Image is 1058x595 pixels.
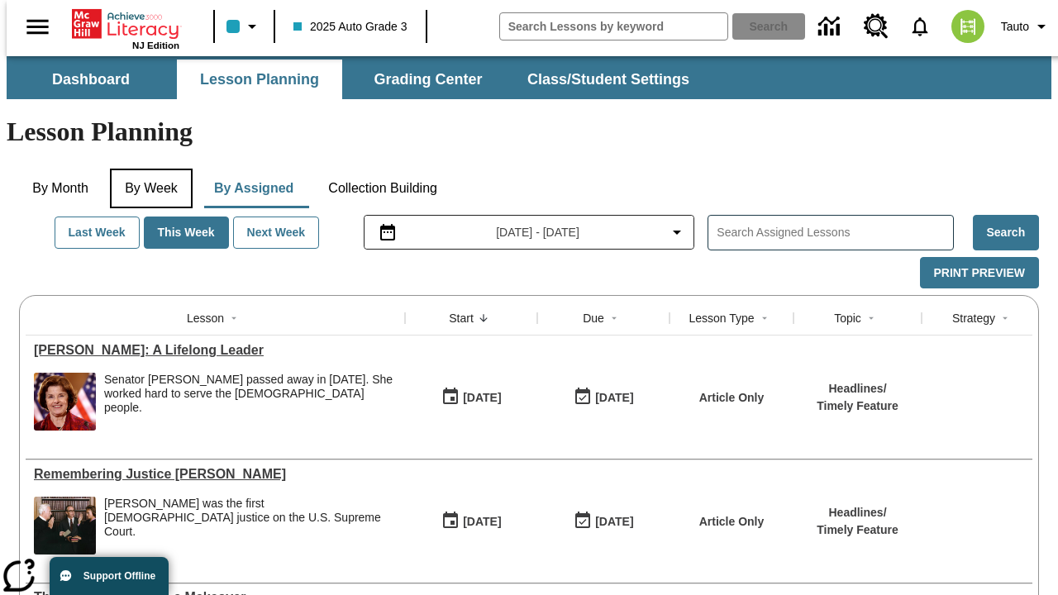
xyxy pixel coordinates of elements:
button: Select a new avatar [941,5,994,48]
a: Remembering Justice O'Connor, Lessons [34,467,397,482]
span: Support Offline [83,570,155,582]
img: Chief Justice Warren Burger, wearing a black robe, holds up his right hand and faces Sandra Day O... [34,497,96,555]
button: Sort [755,308,774,328]
button: By Assigned [201,169,307,208]
div: [PERSON_NAME] was the first [DEMOGRAPHIC_DATA] justice on the U.S. Supreme Court. [104,497,397,538]
button: This Week [144,217,229,249]
div: Lesson Type [689,310,754,326]
div: SubNavbar [7,59,704,99]
img: Senator Dianne Feinstein of California smiles with the U.S. flag behind her. [34,373,96,431]
div: [DATE] [595,388,633,408]
a: Resource Center, Will open in new tab [854,4,898,49]
button: Class/Student Settings [514,59,703,99]
div: Due [583,310,604,326]
span: Class/Student Settings [527,70,689,89]
div: Home [72,6,179,50]
a: Home [72,7,179,40]
div: [DATE] [463,512,501,532]
button: Sort [604,308,624,328]
button: Sort [224,308,244,328]
p: Article Only [699,389,765,407]
button: Open side menu [13,2,62,51]
button: Grading Center [346,59,511,99]
a: Dianne Feinstein: A Lifelong Leader, Lessons [34,343,397,358]
button: Search [973,215,1039,250]
div: Remembering Justice O'Connor [34,467,397,482]
div: SubNavbar [7,56,1051,99]
p: Timely Feature [817,397,898,415]
button: Print Preview [920,257,1039,289]
div: Senator [PERSON_NAME] passed away in [DATE]. She worked hard to serve the [DEMOGRAPHIC_DATA] people. [104,373,397,414]
svg: Collapse Date Range Filter [667,222,687,242]
div: [DATE] [463,388,501,408]
span: 2025 Auto Grade 3 [293,18,407,36]
button: By Week [110,169,193,208]
button: Next Week [233,217,320,249]
span: Tauto [1001,18,1029,36]
input: search field [500,13,727,40]
div: Topic [834,310,861,326]
button: Collection Building [315,169,450,208]
a: Data Center [808,4,854,50]
button: Profile/Settings [994,12,1058,41]
div: Start [449,310,474,326]
span: [DATE] - [DATE] [496,224,579,241]
div: Sandra Day O'Connor was the first female justice on the U.S. Supreme Court. [104,497,397,555]
button: Lesson Planning [177,59,342,99]
p: Article Only [699,513,765,531]
button: Sort [995,308,1015,328]
span: Lesson Planning [200,70,319,89]
span: Dashboard [52,70,130,89]
button: Sort [474,308,493,328]
button: Sort [861,308,881,328]
p: Headlines / [817,380,898,397]
span: NJ Edition [132,40,179,50]
div: Strategy [952,310,995,326]
h1: Lesson Planning [7,117,1051,147]
span: Grading Center [374,70,482,89]
button: 10/15/25: First time the lesson was available [436,506,507,537]
p: Timely Feature [817,521,898,539]
div: Dianne Feinstein: A Lifelong Leader [34,343,397,358]
button: 10/15/25: First time the lesson was available [436,382,507,413]
div: Lesson [187,310,224,326]
button: Last Week [55,217,140,249]
a: Notifications [898,5,941,48]
button: Dashboard [8,59,174,99]
button: 10/15/25: Last day the lesson can be accessed [568,506,639,537]
button: By Month [19,169,102,208]
div: [DATE] [595,512,633,532]
button: Support Offline [50,557,169,595]
input: Search Assigned Lessons [717,221,952,245]
button: Select the date range menu item [371,222,688,242]
button: 10/15/25: Last day the lesson can be accessed [568,382,639,413]
img: avatar image [951,10,984,43]
p: Headlines / [817,504,898,521]
div: Senator Dianne Feinstein passed away in September 2023. She worked hard to serve the American peo... [104,373,397,431]
button: Class color is light blue. Change class color [220,12,269,41]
